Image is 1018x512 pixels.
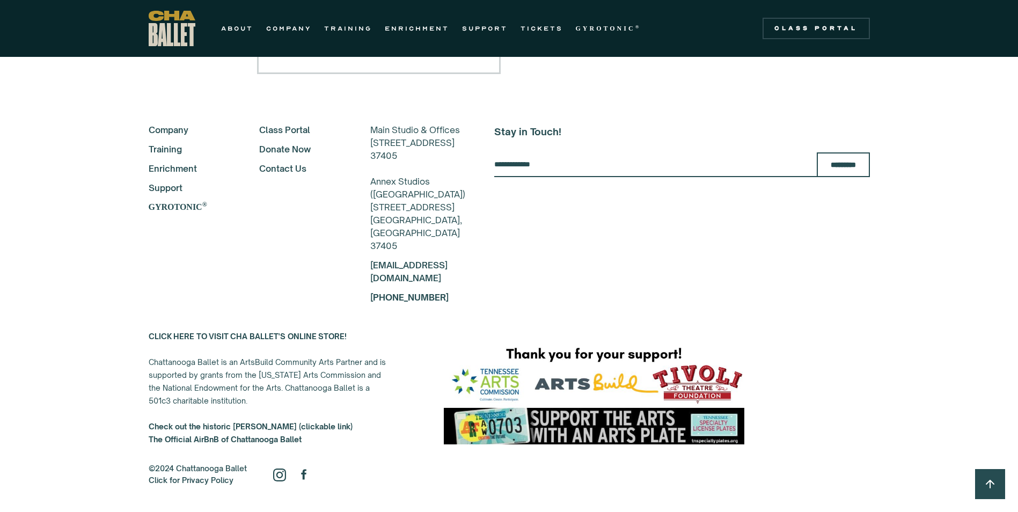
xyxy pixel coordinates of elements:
[259,123,341,136] a: Class Portal
[149,422,353,431] a: Check out the historic [PERSON_NAME] (clickable link)
[149,202,202,211] strong: GYROTONIC
[635,24,641,30] sup: ®
[576,22,641,35] a: GYROTONIC®
[149,181,231,194] a: Support
[202,201,207,208] sup: ®
[149,201,231,214] a: GYROTONIC®
[576,25,635,32] strong: GYROTONIC
[763,18,870,39] a: Class Portal
[370,123,465,252] div: Main Studio & Offices [STREET_ADDRESS] 37405 Annex Studios ([GEOGRAPHIC_DATA]) [STREET_ADDRESS] [...
[769,24,863,33] div: Class Portal
[494,152,870,177] form: Email Form
[462,22,508,35] a: SUPPORT
[149,11,195,46] a: home
[494,123,870,140] h5: Stay in Touch!
[149,123,231,136] a: Company
[259,162,341,175] a: Contact Us
[149,143,231,156] a: Training
[521,22,563,35] a: TICKETS
[149,330,390,446] div: Chattanooga Ballet is an ArtsBuild Community Arts Partner and is supported by grants from the [US...
[385,22,449,35] a: ENRICHMENT
[324,22,372,35] a: TRAINING
[149,463,247,486] div: ©2024 Chattanooga Ballet
[259,143,341,156] a: Donate Now
[370,292,449,303] a: [PHONE_NUMBER]
[149,435,302,444] strong: The Official AirBnB of Chattanooga Ballet
[149,162,231,175] a: Enrichment
[370,260,448,283] a: [EMAIL_ADDRESS][DOMAIN_NAME]
[266,22,311,35] a: COMPANY
[149,476,233,485] a: Click for Privacy Policy
[221,22,253,35] a: ABOUT
[149,332,347,341] a: CLICK HERE TO VISIT CHA BALLET'S ONLINE STORE!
